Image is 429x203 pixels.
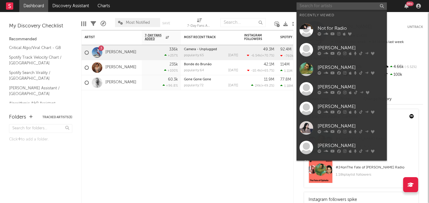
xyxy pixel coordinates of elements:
[105,65,136,70] a: [PERSON_NAME]
[42,116,72,119] button: Tracked Artists(3)
[247,69,274,72] div: ( )
[297,20,387,40] a: Not for Radio
[262,84,273,88] span: +49.2 %
[9,114,26,121] div: Folders
[304,159,418,188] a: #24onThe Fate of [PERSON_NAME] Radio1.18kplaylist followers
[168,78,178,82] div: 60.3k
[318,122,384,130] div: [PERSON_NAME]
[404,66,417,69] span: -5.52 %
[280,69,292,73] div: 1.11M
[318,25,384,32] div: Not for Radio
[164,69,178,72] div: +100 %
[169,48,178,51] div: 336k
[9,54,66,66] a: Spotify Track Velocity Chart / [GEOGRAPHIC_DATA]
[9,85,66,97] a: [PERSON_NAME] Assistant / [GEOGRAPHIC_DATA]
[297,99,387,118] a: [PERSON_NAME]
[9,100,66,112] a: Algorithmic A&R Assistant ([GEOGRAPHIC_DATA])
[262,54,273,57] span: +70.7 %
[184,35,229,39] div: Most Recent Track
[297,2,387,10] input: Search for artists
[184,54,204,57] div: popularity: 65
[184,78,211,81] a: Gone Gone Gone
[184,48,217,51] a: Camera - Unplugged
[336,164,414,171] div: # 24 on The Fate of [PERSON_NAME] Radio
[187,23,211,30] div: 7-Day Fans Added (7-Day Fans Added)
[318,64,384,71] div: [PERSON_NAME]
[407,24,423,30] button: Untrack
[280,63,290,66] div: 114M
[126,21,150,25] span: Most Notified
[228,69,238,72] div: [DATE]
[318,44,384,51] div: [PERSON_NAME]
[280,35,325,39] div: Spotify Monthly Listeners
[9,124,72,133] input: Search for folders...
[251,84,274,88] div: ( )
[187,15,211,32] div: 7-Day Fans Added (7-Day Fans Added)
[264,63,274,66] div: 42.1M
[318,142,384,149] div: [PERSON_NAME]
[9,69,66,82] a: Spotify Search Virality / [GEOGRAPHIC_DATA]
[247,54,274,57] div: ( )
[297,60,387,79] a: [PERSON_NAME]
[309,197,357,203] div: Instagram followers spike
[263,48,274,51] div: 49.3M
[280,48,291,51] div: 92.4M
[318,103,384,110] div: [PERSON_NAME]
[280,54,294,58] div: -760k
[9,136,72,143] div: Click to add a folder.
[184,48,238,51] div: Camera - Unplugged
[169,63,178,66] div: 235k
[164,54,178,57] div: +257 %
[220,18,266,27] input: Search...
[318,83,384,91] div: [PERSON_NAME]
[105,80,136,85] a: [PERSON_NAME]
[251,54,261,57] span: -6.54k
[280,78,291,82] div: 77.8M
[184,78,238,81] div: Gone Gone Gone
[255,84,261,88] span: 24k
[383,71,423,79] div: 100k
[184,69,204,72] div: popularity: 64
[162,22,170,25] button: Save
[406,2,414,6] div: 99 +
[105,50,136,55] a: [PERSON_NAME]
[9,36,72,43] div: Recommended
[228,54,238,57] div: [DATE]
[9,45,66,51] a: Critical Algo/Viral Chart - GB
[297,138,387,157] a: [PERSON_NAME]
[336,171,414,178] div: 1.18k playlist followers
[297,40,387,60] a: [PERSON_NAME]
[297,79,387,99] a: [PERSON_NAME]
[228,84,238,87] div: [DATE]
[280,84,293,88] div: 1.18M
[184,63,212,66] a: Bonde do Brunão
[145,34,164,41] span: 7-Day Fans Added
[262,69,273,72] span: +65.7 %
[184,84,204,87] div: popularity: 72
[81,15,86,32] div: Edit Columns
[91,15,96,32] div: Filters
[9,23,72,30] div: My Discovery Checklist
[297,157,387,177] a: [PERSON_NAME]
[163,84,178,88] div: +96.8 %
[404,4,409,8] button: 99+
[184,63,238,66] div: Bonde do Brunão
[383,63,423,71] div: 4.66k
[297,118,387,138] a: [PERSON_NAME]
[244,34,265,41] div: Instagram Followers
[85,35,130,39] div: Artist
[264,78,274,82] div: 11.9M
[300,12,384,19] div: Recently Viewed
[101,15,106,32] div: A&R Pipeline
[251,69,261,72] span: -10.4k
